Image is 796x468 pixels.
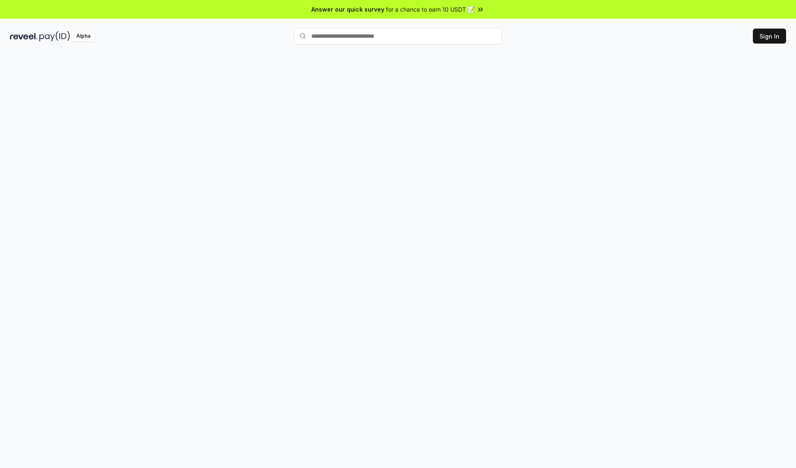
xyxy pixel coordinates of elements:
div: Alpha [72,31,95,41]
img: reveel_dark [10,31,38,41]
img: pay_id [39,31,70,41]
button: Sign In [753,29,786,44]
span: Answer our quick survey [311,5,384,14]
span: for a chance to earn 10 USDT 📝 [386,5,475,14]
